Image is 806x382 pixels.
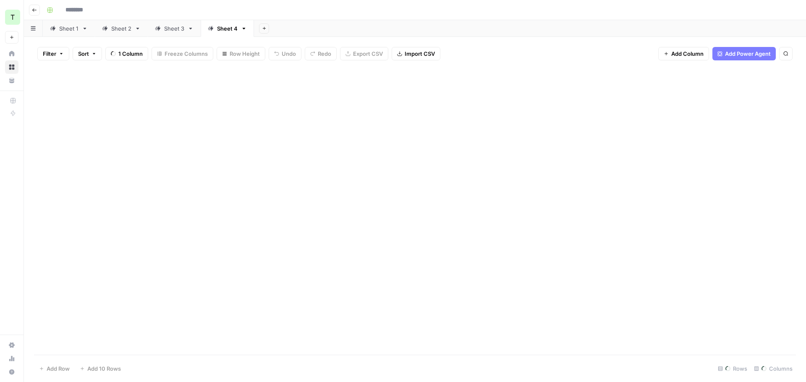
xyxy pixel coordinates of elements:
span: Import CSV [405,49,435,58]
button: Add Row [34,362,75,375]
div: Columns [751,362,796,375]
a: Your Data [5,74,18,87]
button: Add Column [658,47,709,60]
span: Add 10 Rows [87,364,121,373]
button: Add Power Agent [712,47,776,60]
button: Undo [269,47,301,60]
a: Sheet 4 [201,20,254,37]
span: Add Row [47,364,70,373]
div: Sheet 2 [111,24,131,33]
a: Sheet 2 [95,20,148,37]
span: Freeze Columns [165,49,208,58]
button: Add 10 Rows [75,362,126,375]
button: Help + Support [5,365,18,379]
span: Filter [43,49,56,58]
span: Undo [282,49,296,58]
span: Sort [78,49,89,58]
a: Sheet 1 [43,20,95,37]
span: Add Column [671,49,704,58]
a: Settings [5,338,18,352]
span: Row Height [230,49,260,58]
a: Usage [5,352,18,365]
button: Redo [305,47,337,60]
div: Rows [714,362,751,375]
span: Redo [318,49,331,58]
a: Sheet 3 [148,20,201,37]
button: Sort [73,47,102,60]
span: Export CSV [353,49,383,58]
a: Home [5,47,18,60]
span: 1 Column [118,49,143,58]
span: Add Power Agent [725,49,771,58]
button: Import CSV [392,47,440,60]
div: Sheet 4 [217,24,238,33]
button: 1 Column [105,47,148,60]
div: Sheet 1 [59,24,79,33]
button: Freeze Columns [152,47,213,60]
span: T [10,12,15,22]
div: Sheet 3 [164,24,184,33]
button: Row Height [217,47,265,60]
button: Filter [37,47,69,60]
a: Browse [5,60,18,74]
button: Export CSV [340,47,388,60]
button: Workspace: TY SEO Team [5,7,18,28]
